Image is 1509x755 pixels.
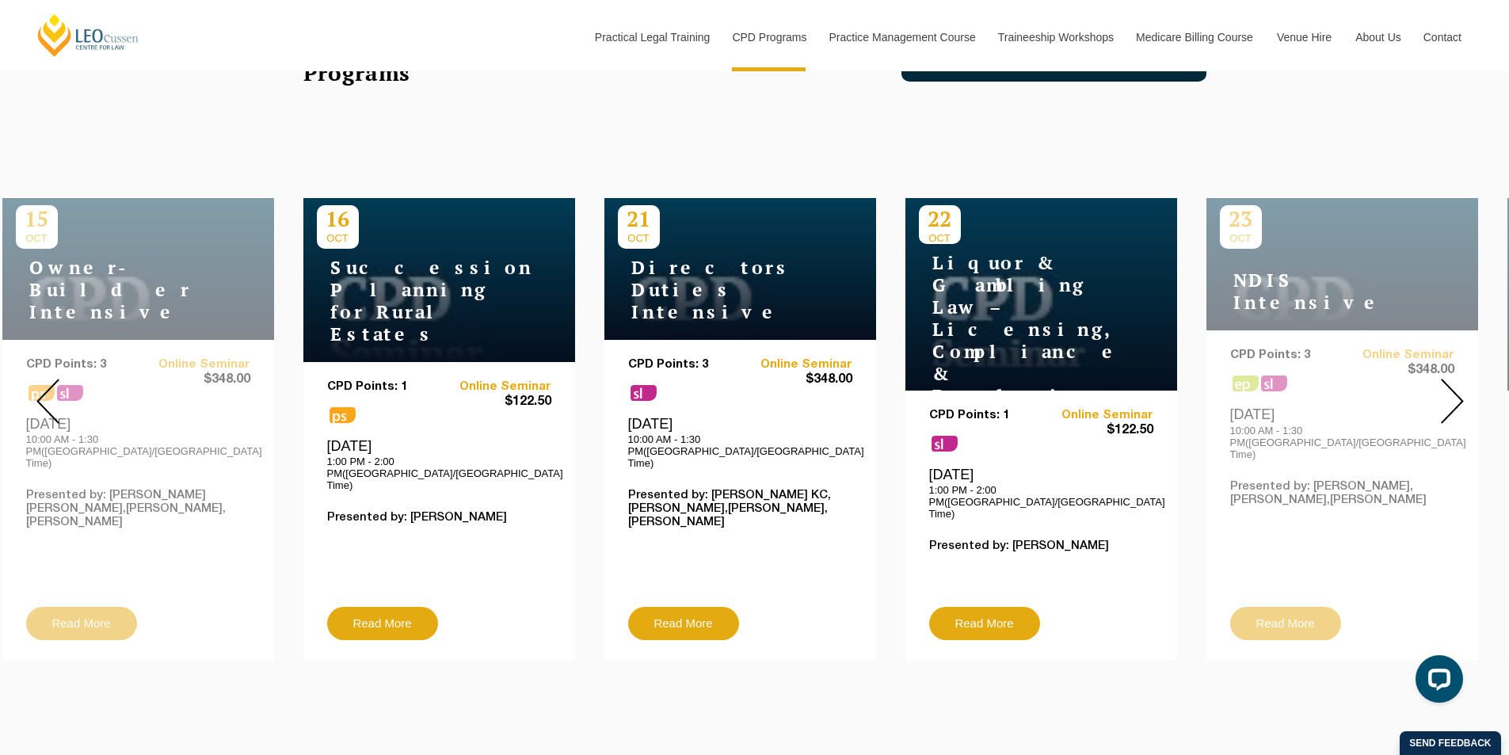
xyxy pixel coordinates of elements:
h4: Liquor & Gambling Law – Licensing, Compliance & Regulations [919,252,1117,407]
p: 16 [317,205,359,232]
a: Venue Hire [1265,3,1343,71]
p: 10:00 AM - 1:30 PM([GEOGRAPHIC_DATA]/[GEOGRAPHIC_DATA] Time) [628,433,852,469]
a: Online Seminar [740,358,852,372]
p: CPD Points: 1 [327,380,440,394]
p: 22 [919,205,961,232]
a: About Us [1343,3,1412,71]
p: 1:00 PM - 2:00 PM([GEOGRAPHIC_DATA]/[GEOGRAPHIC_DATA] Time) [327,456,551,491]
p: Presented by: [PERSON_NAME] KC,[PERSON_NAME],[PERSON_NAME],[PERSON_NAME] [628,489,852,529]
a: Read More [327,607,438,640]
h4: Succession Planning for Rural Estates [317,257,515,345]
span: sl [932,436,958,452]
a: Practice Management Course [817,3,986,71]
div: [DATE] [929,466,1153,520]
h4: Directors Duties Intensive [618,257,816,323]
a: Online Seminar [1041,409,1153,422]
a: CPD Programs [720,3,817,71]
a: [PERSON_NAME] Centre for Law [36,13,141,58]
p: CPD Points: 1 [929,409,1042,422]
a: Contact [1412,3,1473,71]
p: 1:00 PM - 2:00 PM([GEOGRAPHIC_DATA]/[GEOGRAPHIC_DATA] Time) [929,484,1153,520]
span: ps [330,407,356,423]
span: $122.50 [439,394,551,410]
iframe: LiveChat chat widget [1403,649,1469,715]
span: sl [631,385,657,401]
a: Read More [628,607,739,640]
a: Read More [929,607,1040,640]
div: [DATE] [327,437,551,491]
img: Next [1441,379,1464,424]
a: Practical Legal Training [583,3,721,71]
span: OCT [919,232,961,244]
p: Presented by: [PERSON_NAME] [327,511,551,524]
a: Traineeship Workshops [986,3,1124,71]
p: 21 [618,205,660,232]
span: OCT [618,232,660,244]
a: Medicare Billing Course [1124,3,1265,71]
a: Online Seminar [439,380,551,394]
span: OCT [317,232,359,244]
img: Prev [36,379,59,424]
span: $122.50 [1041,422,1153,439]
span: $348.00 [740,372,852,388]
p: CPD Points: 3 [628,358,741,372]
p: Presented by: [PERSON_NAME] [929,540,1153,553]
div: [DATE] [628,415,852,469]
